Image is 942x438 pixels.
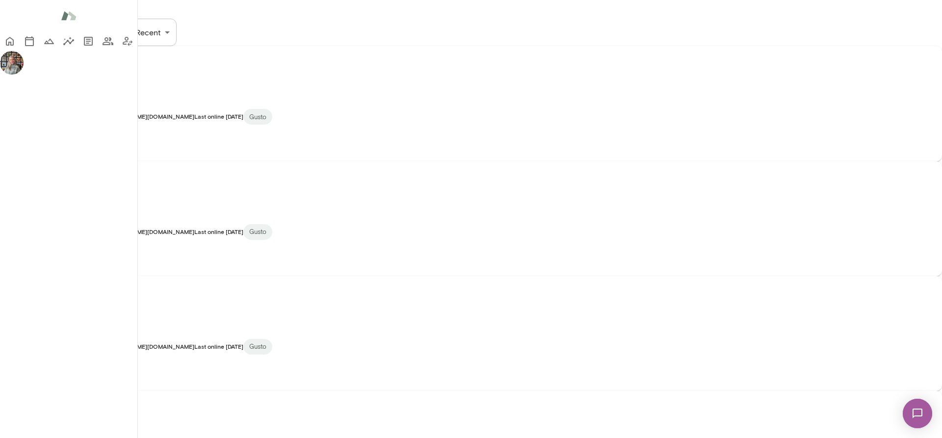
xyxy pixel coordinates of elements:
[78,31,98,51] button: Documents
[98,31,118,51] button: Members
[194,228,243,235] span: Last online [DATE]
[20,31,39,51] button: Sessions
[194,113,243,120] span: Last online [DATE]
[39,31,59,51] button: Growth Plan
[118,31,137,51] button: Client app
[243,112,272,122] span: Gusto
[194,343,243,350] span: Last online [DATE]
[243,227,272,237] span: Gusto
[108,19,177,46] div: Most Recent
[59,31,78,51] button: Insights
[243,342,272,352] span: Gusto
[61,6,77,25] img: Mento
